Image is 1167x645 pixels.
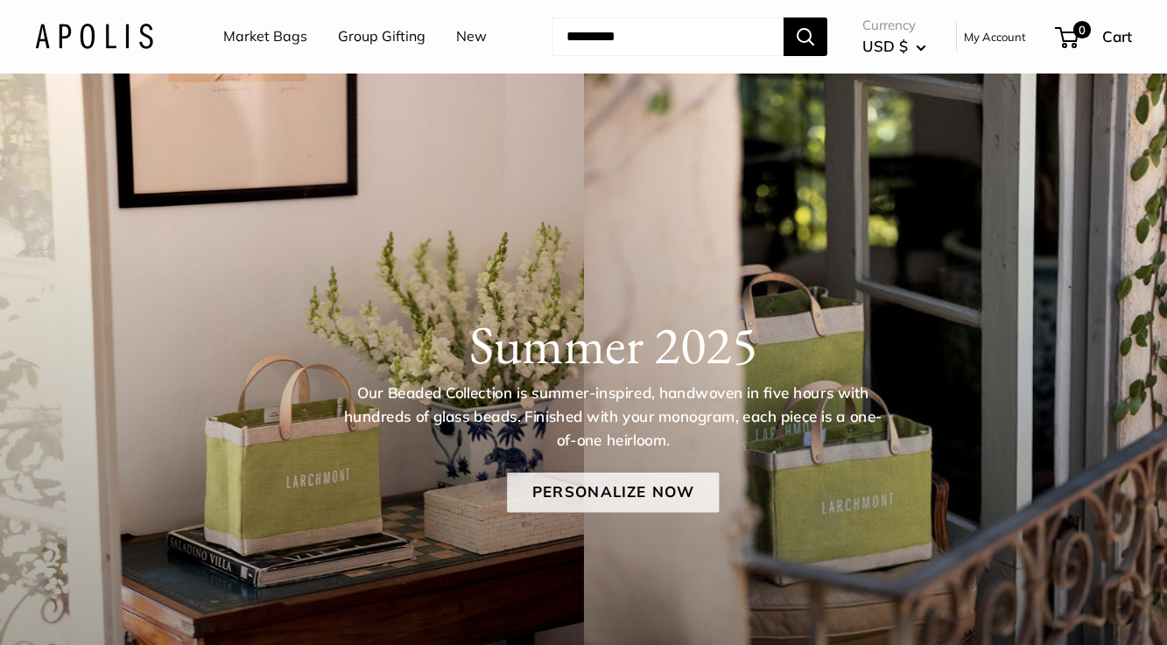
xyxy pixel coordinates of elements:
[964,26,1026,47] a: My Account
[456,24,487,50] a: New
[862,32,926,60] button: USD $
[1057,23,1132,51] a: 0 Cart
[507,473,719,513] a: Personalize Now
[338,24,425,50] a: Group Gifting
[223,24,307,50] a: Market Bags
[552,18,784,56] input: Search...
[342,382,883,452] p: Our Beaded Collection is summer-inspired, handwoven in five hours with hundreds of glass beads. F...
[1073,21,1091,39] span: 0
[862,13,926,38] span: Currency
[35,24,153,49] img: Apolis
[1102,27,1132,46] span: Cart
[92,312,1134,375] h1: Summer 2025
[862,37,908,55] span: USD $
[784,18,827,56] button: Search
